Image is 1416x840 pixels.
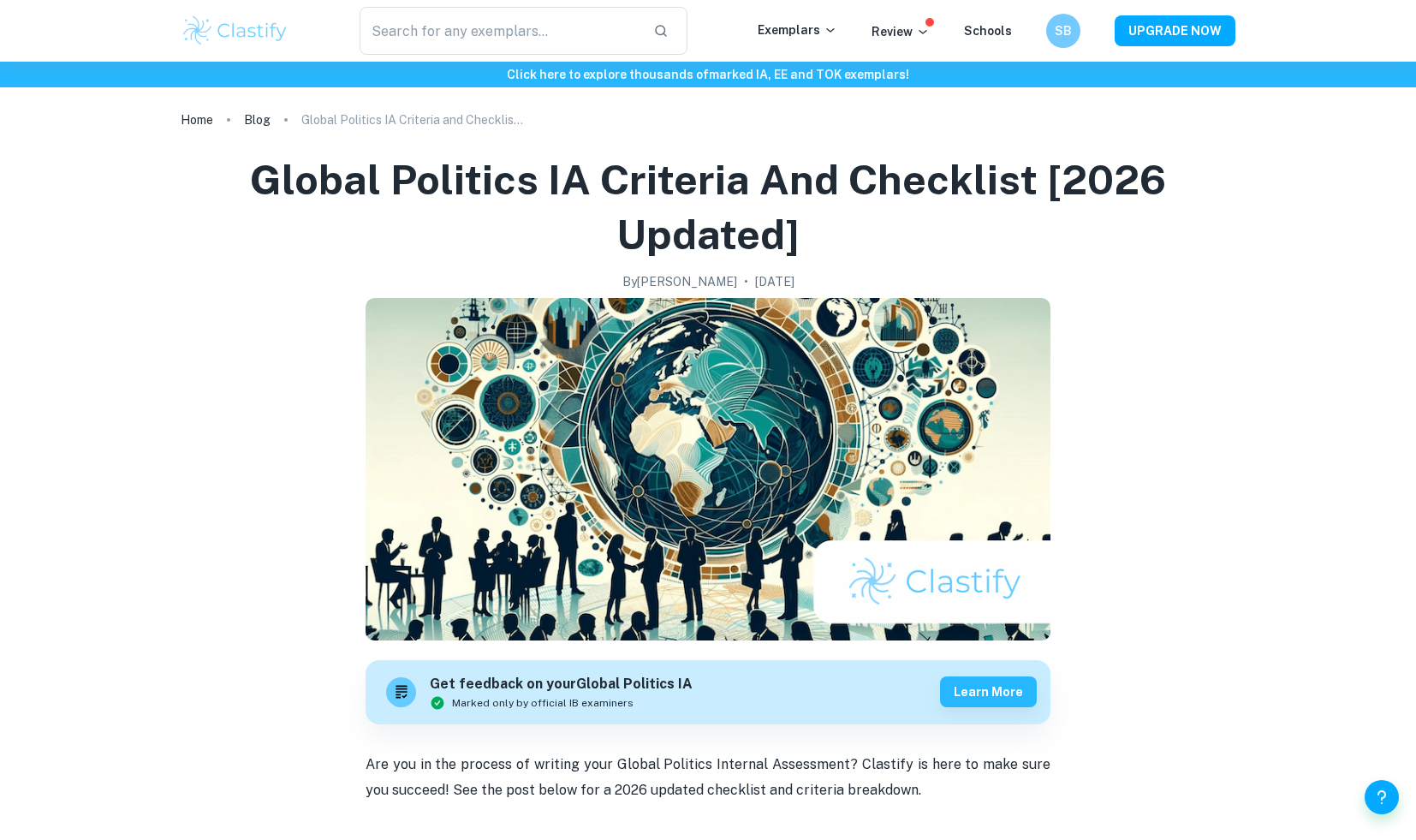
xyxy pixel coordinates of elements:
[452,695,634,711] span: Marked only by official IB examiners
[1046,14,1080,48] button: SB
[181,14,289,48] img: Clastify logo
[430,674,693,695] h6: Get feedback on your Global Politics IA
[181,108,213,132] a: Home
[758,21,837,39] p: Exemplars
[964,24,1012,38] a: Schools
[1365,780,1399,814] button: Help and Feedback
[201,152,1215,262] h1: Global Politics IA Criteria and Checklist [2026 updated]
[755,272,794,291] h2: [DATE]
[1115,15,1235,46] button: UPGRADE NOW
[244,108,271,132] a: Blog
[366,660,1050,724] a: Get feedback on yourGlobal Politics IAMarked only by official IB examinersLearn more
[360,7,640,55] input: Search for any exemplars...
[3,65,1413,84] h6: Click here to explore thousands of marked IA, EE and TOK exemplars !
[366,756,1054,798] span: Are you in the process of writing your Global Politics Internal Assessment? Clastify is here to m...
[622,272,737,291] h2: By [PERSON_NAME]
[366,298,1050,640] img: Global Politics IA Criteria and Checklist [2026 updated] cover image
[940,676,1037,707] button: Learn more
[301,110,524,129] p: Global Politics IA Criteria and Checklist [2026 updated]
[872,22,930,41] p: Review
[1054,21,1074,40] h6: SB
[744,272,748,291] p: •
